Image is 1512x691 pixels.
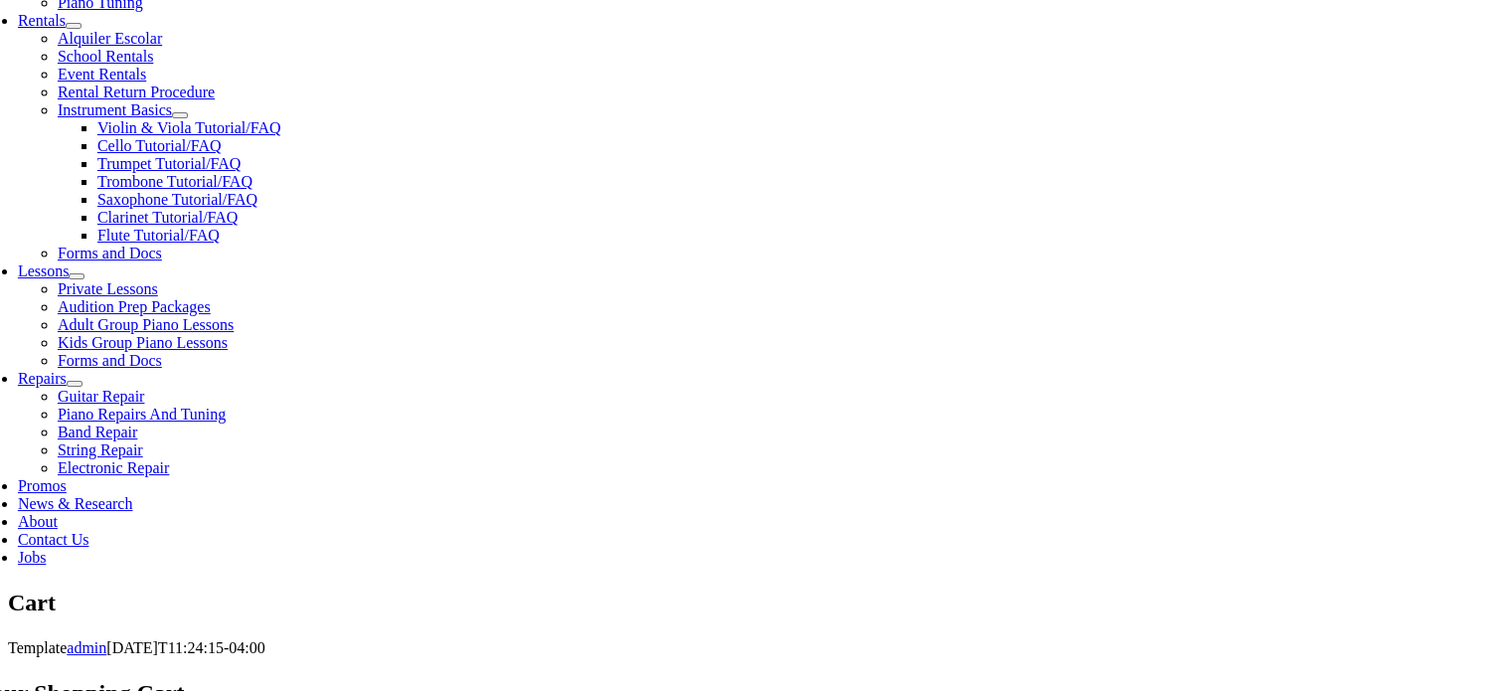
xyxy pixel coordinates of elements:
[58,280,158,297] a: Private Lessons
[58,245,162,261] a: Forms and Docs
[18,531,89,548] a: Contact Us
[58,30,162,47] a: Alquiler Escolar
[97,119,281,136] a: Violin & Viola Tutorial/FAQ
[58,48,153,65] a: School Rentals
[18,513,58,530] a: About
[8,587,1504,620] h1: Cart
[97,227,220,244] a: Flute Tutorial/FAQ
[97,173,252,190] a: Trombone Tutorial/FAQ
[58,66,146,83] a: Event Rentals
[18,549,46,566] a: Jobs
[18,262,70,279] a: Lessons
[97,137,222,154] a: Cello Tutorial/FAQ
[18,495,133,512] a: News & Research
[18,12,66,29] a: Rentals
[97,209,239,226] a: Clarinet Tutorial/FAQ
[106,639,264,656] span: [DATE]T11:24:15-04:00
[172,112,188,118] button: Open submenu of Instrument Basics
[67,381,83,387] button: Open submenu of Repairs
[8,587,1504,620] section: Page Title Bar
[18,477,67,494] a: Promos
[8,639,67,656] span: Template
[58,459,169,476] a: Electronic Repair
[67,639,106,656] a: admin
[97,155,241,172] a: Trumpet Tutorial/FAQ
[58,352,162,369] a: Forms and Docs
[58,406,226,423] a: Piano Repairs And Tuning
[58,424,137,440] a: Band Repair
[58,334,228,351] a: Kids Group Piano Lessons
[66,23,82,29] button: Open submenu of Rentals
[58,101,172,118] a: Instrument Basics
[58,441,143,458] a: String Repair
[58,84,215,100] a: Rental Return Procedure
[58,316,234,333] a: Adult Group Piano Lessons
[18,370,67,387] a: Repairs
[97,191,257,208] a: Saxophone Tutorial/FAQ
[58,388,145,405] a: Guitar Repair
[58,298,211,315] a: Audition Prep Packages
[69,273,84,279] button: Open submenu of Lessons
